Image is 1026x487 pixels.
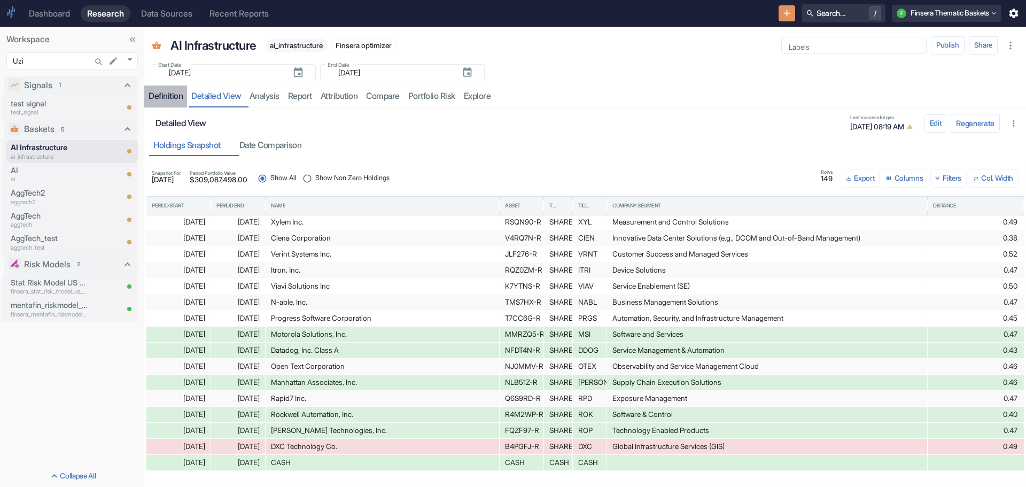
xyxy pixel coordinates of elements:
div: ROP [578,423,601,438]
a: detailed view [187,86,245,107]
p: AggTech2 [11,187,88,199]
div: SHARE [549,359,567,374]
div: NABL [578,295,601,310]
div: MMRZQ5-R [505,327,538,342]
div: F [897,9,906,18]
div: 0.43 [933,343,1017,358]
div: NLB51Z-R [505,375,538,390]
button: Sort [286,200,296,210]
div: Service Enablement (SE) [612,279,922,294]
a: AI Infrastructureai_infrastructure [11,142,88,161]
div: 0.52 [933,246,1017,262]
button: Regenerate [951,114,1000,133]
div: [DATE] [152,375,205,390]
a: mentafin_riskmodel_us_fs_v0.2cfinsera_mentafin_riskmodel_us_fs_v0_2c [11,299,88,319]
div: Service Management & Automation [612,343,922,358]
div: [DATE] [216,230,260,246]
span: Snapshot For [152,171,181,175]
button: Sort [184,200,194,210]
div: Open Text Corporation [271,359,494,374]
div: N-able, Inc. [271,295,494,310]
div: Measurement and Control Solutions [612,214,922,230]
div: [DATE] [152,262,205,278]
div: MSI [578,327,601,342]
div: [DATE] [216,391,260,406]
p: finsera_mentafin_riskmodel_us_fs_v0_2c [11,310,88,319]
div: Baskets5 [4,120,138,139]
div: [DATE] [216,407,260,422]
a: AggTechaggtech [11,210,88,229]
a: AggTech_testaggtech_test [11,233,88,252]
div: [DATE] [216,375,260,390]
div: [DATE] [152,407,205,422]
div: TMS7HX-R [505,295,538,310]
p: Risk Models [24,258,71,271]
button: Sort [592,200,601,210]
div: Ciena Corporation [271,230,494,246]
div: RQZ0ZM-R [505,262,538,278]
div: Automation, Security, and Infrastructure Management [612,311,922,326]
div: Supply Chain Execution Solutions [612,375,922,390]
div: Exposure Management [612,391,922,406]
div: SHARE [549,391,567,406]
div: CASH [549,455,567,470]
div: NJ0MMV-R [505,359,538,374]
a: AggTech2aggtech2 [11,187,88,206]
a: Recent Reports [203,5,275,22]
div: resource tabs [144,86,1026,107]
div: Type [549,202,557,210]
div: Ticker [578,202,591,210]
div: CASH [271,455,494,470]
div: [DATE] [152,455,205,470]
div: 0.47 [933,327,1017,342]
div: Definition [149,91,183,102]
div: DDOG [578,343,601,358]
div: Business Management Solutions [612,295,922,310]
div: Rapid7 Inc. [271,391,494,406]
div: SHARE [549,246,567,262]
div: [DATE] [152,391,205,406]
span: Rows [821,169,833,174]
div: Rockwell Automation, Inc. [271,407,494,422]
p: mentafin_riskmodel_us_fs_v0.2c [11,299,88,311]
button: Sort [957,200,966,210]
div: B4PGFJ-R [505,439,538,454]
div: SHARE [549,439,567,454]
div: SHARE [549,214,567,230]
div: SHARE [549,311,567,326]
div: Innovative Data Center Solutions (e.g., DCOM and Out-of-Band Management) [612,230,922,246]
div: VRNT [578,246,601,262]
a: Stat Risk Model US All v2finsera_stat_risk_model_us_v2 [11,277,88,296]
span: 5 [57,125,68,134]
div: [DATE] [216,455,260,470]
div: SHARE [549,295,567,310]
div: Q6S9RD-R [505,391,538,406]
div: 0.47 [933,262,1017,278]
button: Sort [662,200,671,210]
div: SHARE [549,423,567,438]
a: Research [81,5,130,22]
div: Risk Models2 [4,255,138,274]
a: Data Sources [135,5,199,22]
div: 0.47 [933,391,1017,406]
div: 0.46 [933,359,1017,374]
a: compare [362,86,404,107]
div: DXC Technology Co. [271,439,494,454]
div: Verint Systems Inc. [271,246,494,262]
div: Global Infrastructure Services (GIS) [612,439,922,454]
div: Holdings Snapshot [153,140,221,151]
div: CASH [578,455,601,470]
span: Show All [270,173,297,183]
p: AI Infrastructure [11,142,88,153]
p: test signal [11,98,88,110]
div: Signals1 [4,76,138,95]
div: Motorola Solutions, Inc. [271,327,494,342]
div: [DATE] [152,423,205,438]
p: ai [11,175,88,184]
div: Name [271,202,285,210]
div: SHARE [549,343,567,358]
button: Sort [557,200,567,210]
p: Workspace [6,33,138,46]
button: FFinsera Thematic Baskets [892,5,1001,22]
div: Software & Control [612,407,922,422]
